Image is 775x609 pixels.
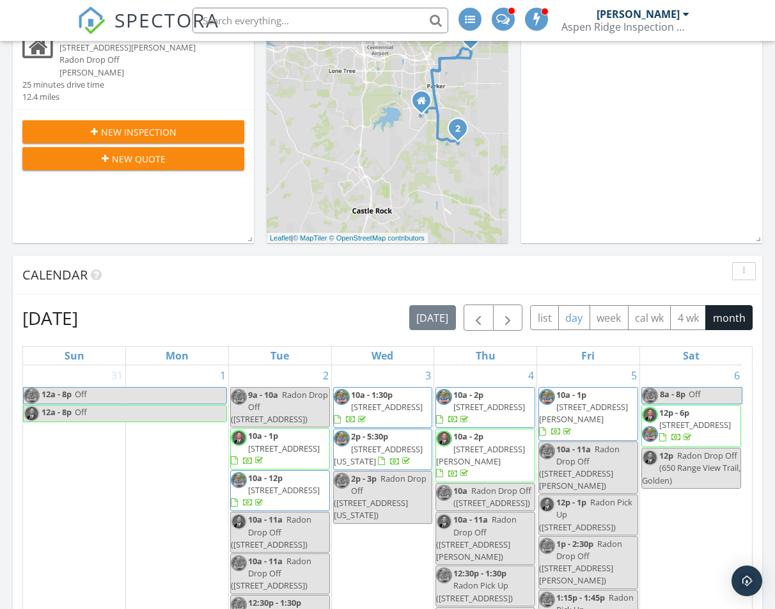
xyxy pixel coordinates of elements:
[436,485,452,501] img: upsdated_headshot_2.jpg
[453,567,506,579] span: 12:30p - 1:30p
[539,443,620,492] span: Radon Drop Off ([STREET_ADDRESS][PERSON_NAME])
[579,347,597,365] a: Friday
[267,233,428,244] div: |
[334,473,427,521] span: Radon Drop Off ([STREET_ADDRESS][US_STATE])
[473,347,498,365] a: Thursday
[22,79,104,91] div: 25 minutes drive time
[436,514,452,530] img: screen_shot_20220111_at_2.52.21_pm.png
[62,347,87,365] a: Sunday
[453,514,488,525] span: 10a - 11a
[556,389,586,400] span: 10a - 1p
[471,36,478,43] div: 8630 S De Gaulle Ct, Aurora, CO 80016
[334,473,350,489] img: upsdated_headshot_2.jpg
[453,485,467,496] span: 10a
[231,555,247,571] img: upsdated_headshot_2.jpg
[41,406,72,422] span: 12a - 8p
[59,42,226,54] div: [STREET_ADDRESS][PERSON_NAME]
[436,580,513,603] span: Radon Pick Up ([STREET_ADDRESS])
[642,426,658,442] img: upsdated_headshot_2.jpg
[24,388,40,404] img: upsdated_headshot_2.jpg
[231,514,311,550] span: Radon Drop Off ([STREET_ADDRESS])
[351,431,388,442] span: 2p - 5:30p
[642,450,658,466] img: screen_shot_20220111_at_2.52.21_pm.png
[334,389,423,425] a: 10a - 1:30p [STREET_ADDRESS]
[659,388,686,404] span: 8a - 8p
[539,496,555,512] img: screen_shot_20220111_at_2.52.21_pm.png
[659,407,689,418] span: 12p - 6p
[628,305,671,330] button: cal wk
[530,305,559,330] button: list
[453,389,483,400] span: 10a - 2p
[590,305,629,330] button: week
[248,430,278,441] span: 10a - 1p
[558,305,590,330] button: day
[270,234,291,242] a: Leaflet
[732,365,742,386] a: Go to September 6, 2025
[539,538,622,587] span: Radon Drop Off ([STREET_ADDRESS][PERSON_NAME])
[436,389,452,405] img: upsdated_headshot_2.jpg
[22,147,244,170] button: New Quote
[556,496,586,508] span: 12p - 1p
[539,496,632,532] span: Radon Pick Up ([STREET_ADDRESS])
[436,389,525,425] a: 10a - 2p [STREET_ADDRESS]
[539,389,555,405] img: upsdated_headshot_2.jpg
[423,365,434,386] a: Go to September 3, 2025
[22,266,88,283] span: Calendar
[561,20,689,33] div: Aspen Ridge Inspection Services LLC
[453,431,483,442] span: 10a - 2p
[436,443,525,467] span: [STREET_ADDRESS][PERSON_NAME]
[77,6,106,35] img: The Best Home Inspection Software - Spectora
[453,485,531,509] span: Radon Drop Off ([STREET_ADDRESS])
[659,419,731,431] span: [STREET_ADDRESS]
[468,33,473,42] i: 1
[455,125,460,134] i: 2
[539,538,555,554] img: upsdated_headshot_2.jpg
[421,100,429,108] div: 12788 Trejo Circle, Parker Colorado 80134
[293,234,327,242] a: © MapTiler
[77,17,219,44] a: SPECTORA
[436,514,517,562] span: Radon Drop Off ([STREET_ADDRESS][PERSON_NAME])
[435,429,535,482] a: 10a - 2p [STREET_ADDRESS][PERSON_NAME]
[248,389,278,400] span: 9a - 10a
[101,125,176,139] span: New Inspection
[230,470,330,512] a: 10a - 12p [STREET_ADDRESS]
[333,429,433,470] a: 2p - 5:30p [STREET_ADDRESS][US_STATE]
[642,407,658,423] img: screen_shot_20220111_at_2.52.21_pm.png
[192,8,448,33] input: Search everything...
[230,428,330,470] a: 10a - 1p [STREET_ADDRESS]
[217,365,228,386] a: Go to September 1, 2025
[334,443,423,467] span: [STREET_ADDRESS][US_STATE]
[22,26,244,103] a: 3:30 pm [STREET_ADDRESS][PERSON_NAME] Radon Drop Off [PERSON_NAME] 25 minutes drive time 12.4 miles
[248,443,320,454] span: [STREET_ADDRESS]
[705,305,753,330] button: month
[22,91,104,103] div: 12.4 miles
[114,6,219,33] span: SPECTORA
[464,304,494,331] button: Previous month
[369,347,396,365] a: Wednesday
[41,388,72,404] span: 12a - 8p
[248,484,320,496] span: [STREET_ADDRESS]
[112,152,166,166] span: New Quote
[538,387,638,441] a: 10a - 1p [STREET_ADDRESS][PERSON_NAME]
[248,555,283,567] span: 10a - 11a
[351,389,393,400] span: 10a - 1:30p
[320,365,331,386] a: Go to September 2, 2025
[163,347,191,365] a: Monday
[526,365,536,386] a: Go to September 4, 2025
[75,388,87,400] span: Off
[231,472,247,488] img: upsdated_headshot_2.jpg
[22,120,244,143] button: New Inspection
[231,514,247,530] img: screen_shot_20220111_at_2.52.21_pm.png
[268,347,292,365] a: Tuesday
[539,389,628,438] a: 10a - 1p [STREET_ADDRESS][PERSON_NAME]
[629,365,639,386] a: Go to September 5, 2025
[248,597,301,608] span: 12:30p - 1:30p
[409,305,456,330] button: [DATE]
[680,347,702,365] a: Saturday
[641,405,741,447] a: 12p - 6p [STREET_ADDRESS]
[59,67,226,79] div: [PERSON_NAME]
[109,365,125,386] a: Go to August 31, 2025
[539,443,555,459] img: upsdated_headshot_2.jpg
[659,450,673,461] span: 12p
[329,234,425,242] a: © OpenStreetMap contributors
